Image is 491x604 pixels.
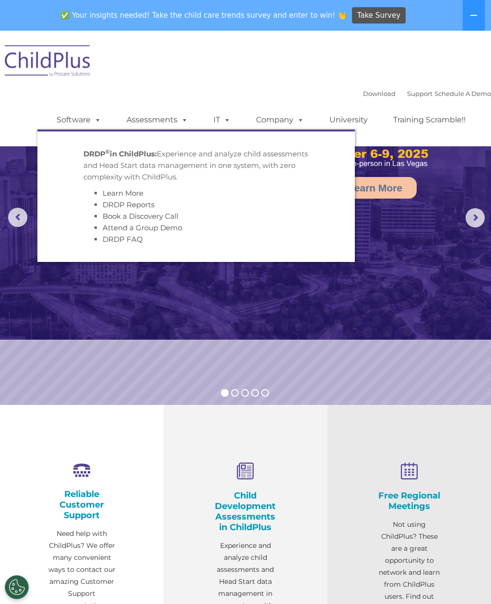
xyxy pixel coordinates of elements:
[357,7,400,24] span: Take Survey
[103,200,154,209] a: DRDP Reports
[320,110,377,130] a: University
[47,110,111,130] a: Software
[363,90,491,97] font: |
[48,489,116,521] h4: Reliable Customer Support
[363,90,396,97] a: Download
[5,575,29,599] button: Cookies Settings
[352,7,406,24] a: Take Survey
[103,212,178,221] a: Book a Discovery Call
[204,110,240,130] a: IT
[103,235,143,244] a: DRDP FAQ
[83,149,157,158] strong: DRDP in ChildPlus:
[334,177,417,199] a: Learn More
[384,110,475,130] a: Training Scramble!!
[211,490,279,533] h4: Child Development Assessments in ChildPlus
[375,490,443,511] h4: Free Regional Meetings
[103,189,143,198] a: Learn More
[246,110,314,130] a: Company
[103,223,182,232] a: Attend a Group Demo
[83,148,309,183] p: Experience and analyze child assessments and Head Start data management in one system, with zero ...
[57,6,351,25] span: ✅ Your insights needed! Take the child care trends survey and enter to win! 👏
[434,90,491,97] a: Schedule A Demo
[407,90,433,97] a: Support
[117,110,198,130] a: Assessments
[105,148,110,155] sup: ©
